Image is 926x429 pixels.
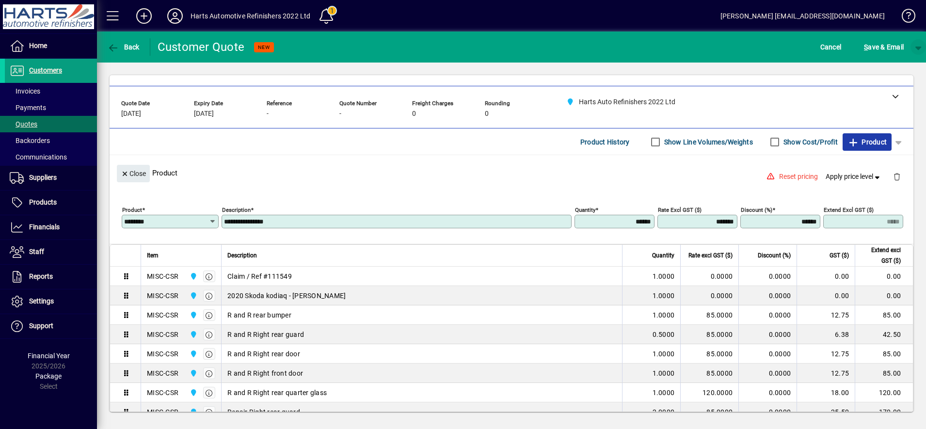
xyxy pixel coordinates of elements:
[687,291,733,301] div: 0.0000
[797,286,855,305] td: 0.00
[147,291,178,301] div: MISC-CSR
[35,372,62,380] span: Package
[576,133,634,151] button: Product History
[110,155,913,191] div: Product
[658,207,702,213] mat-label: Rate excl GST ($)
[29,223,60,231] span: Financials
[855,364,913,383] td: 85.00
[187,290,198,301] span: Harts Auto Refinishers 2022 Ltd
[339,110,341,118] span: -
[227,407,300,417] span: Repair Right rear guard
[29,322,53,330] span: Support
[5,116,97,132] a: Quotes
[10,104,46,111] span: Payments
[5,132,97,149] a: Backorders
[885,165,909,188] button: Delete
[864,43,868,51] span: S
[826,172,882,182] span: Apply price level
[653,271,675,281] span: 1.0000
[5,83,97,99] a: Invoices
[147,310,178,320] div: MISC-CSR
[653,330,675,339] span: 0.5000
[575,207,595,213] mat-label: Quantity
[5,99,97,116] a: Payments
[128,7,160,25] button: Add
[885,172,909,181] app-page-header-button: Delete
[797,325,855,344] td: 6.38
[227,271,292,281] span: Claim / Ref #111549
[738,325,797,344] td: 0.0000
[653,368,675,378] span: 1.0000
[187,349,198,359] span: Harts Auto Refinishers 2022 Ltd
[797,305,855,325] td: 12.75
[653,291,675,301] span: 1.0000
[855,325,913,344] td: 42.50
[5,34,97,58] a: Home
[687,388,733,397] div: 120.0000
[653,349,675,359] span: 1.0000
[10,87,40,95] span: Invoices
[5,314,97,338] a: Support
[855,305,913,325] td: 85.00
[29,272,53,280] span: Reports
[687,368,733,378] div: 85.0000
[227,368,303,378] span: R and R Right front door
[652,250,674,261] span: Quantity
[10,137,50,144] span: Backorders
[758,250,791,261] span: Discount (%)
[688,250,733,261] span: Rate excl GST ($)
[797,364,855,383] td: 12.75
[822,168,886,186] button: Apply price level
[29,42,47,49] span: Home
[121,166,146,182] span: Close
[187,387,198,398] span: Harts Auto Refinishers 2022 Ltd
[738,267,797,286] td: 0.0000
[29,198,57,206] span: Products
[855,267,913,286] td: 0.00
[5,166,97,190] a: Suppliers
[227,330,304,339] span: R and R Right rear guard
[147,407,178,417] div: MISC-CSR
[864,39,904,55] span: ave & Email
[653,310,675,320] span: 1.0000
[855,402,913,422] td: 170.00
[187,407,198,417] span: Harts Auto Refinishers 2022 Ltd
[830,250,849,261] span: GST ($)
[147,368,178,378] div: MISC-CSR
[258,44,270,50] span: NEW
[194,110,214,118] span: [DATE]
[227,291,346,301] span: 2020 Skoda kodiaq - [PERSON_NAME]
[147,250,159,261] span: Item
[738,364,797,383] td: 0.0000
[894,2,914,33] a: Knowledge Base
[5,289,97,314] a: Settings
[5,215,97,239] a: Financials
[855,286,913,305] td: 0.00
[187,368,198,379] span: Harts Auto Refinishers 2022 Ltd
[187,271,198,282] span: Harts Auto Refinishers 2022 Ltd
[824,207,874,213] mat-label: Extend excl GST ($)
[222,207,251,213] mat-label: Description
[29,174,57,181] span: Suppliers
[187,310,198,320] span: Harts Auto Refinishers 2022 Ltd
[485,110,489,118] span: 0
[859,38,909,56] button: Save & Email
[5,240,97,264] a: Staff
[117,165,150,182] button: Close
[147,330,178,339] div: MISC-CSR
[847,134,887,150] span: Product
[775,168,822,186] button: Reset pricing
[5,149,97,165] a: Communications
[158,39,245,55] div: Customer Quote
[797,383,855,402] td: 18.00
[147,271,178,281] div: MISC-CSR
[720,8,885,24] div: [PERSON_NAME] [EMAIL_ADDRESS][DOMAIN_NAME]
[5,265,97,289] a: Reports
[779,172,818,182] span: Reset pricing
[227,388,327,397] span: R and R Right rear quarter glass
[818,38,844,56] button: Cancel
[227,349,300,359] span: R and R Right rear door
[741,207,772,213] mat-label: Discount (%)
[227,250,257,261] span: Description
[861,245,901,266] span: Extend excl GST ($)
